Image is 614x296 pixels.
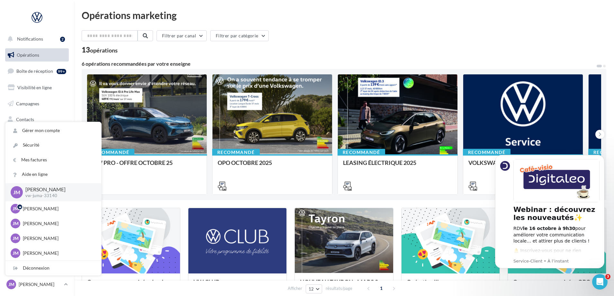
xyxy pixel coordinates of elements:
p: [PERSON_NAME] [25,186,91,193]
span: Contacts [16,117,34,122]
a: Mes factures [5,153,101,167]
span: résultats/page [326,285,352,291]
span: Campagnes [16,100,39,106]
div: 6 opérations recommandées par votre enseigne [82,61,596,66]
a: Boîte de réception99+ [4,64,70,78]
a: Campagnes [4,97,70,110]
div: Opération libre [407,279,494,291]
a: Contacts [4,113,70,126]
button: Filtrer par catégorie [210,30,269,41]
span: JM [8,281,14,288]
a: Gérer mon compte [5,123,101,138]
p: [PERSON_NAME] [23,235,94,242]
span: Visibilité en ligne [17,85,52,90]
a: JM [PERSON_NAME] [5,278,69,291]
a: Campagnes DataOnDemand [4,182,70,201]
div: 2 [60,37,65,42]
span: JM [13,250,19,256]
div: Déconnexion [5,261,101,275]
div: 13 [82,46,118,53]
span: JM [13,205,19,212]
a: Visibilité en ligne [4,81,70,94]
span: 1 [376,283,386,293]
div: Recommandé [212,149,260,156]
p: [PERSON_NAME] [23,205,94,212]
span: JM [13,188,20,196]
span: 12 [309,286,314,291]
iframe: Intercom notifications message [485,147,614,293]
div: LEASING ÉLECTRIQUE 2025 [343,159,452,172]
a: Aide en ligne [5,167,101,182]
div: VW CLUB [194,279,281,291]
div: 99+ [57,69,66,74]
a: Sécurité [5,138,101,152]
div: Recommandé [338,149,385,156]
div: Opérations marketing [82,10,606,20]
div: VOLKSWAGEN APRES-VENTE [468,159,578,172]
p: [PERSON_NAME] [23,250,94,256]
div: NOUVEAU TAYRON - MARS 2025 [300,279,388,291]
iframe: Intercom live chat [592,274,608,290]
p: [PERSON_NAME] [19,281,61,288]
p: [PERSON_NAME] [23,220,94,227]
button: Notifications 2 [4,32,68,46]
span: Notifications [17,36,43,42]
span: JM [13,220,19,227]
div: VW PRO - OFFRE OCTOBRE 25 [92,159,202,172]
div: Campagnes sponsorisées Les Instants VW Octobre [87,279,175,291]
span: JM [13,235,19,242]
span: Boîte de réception [16,68,53,74]
a: PLV et print personnalisable [4,161,70,180]
button: 12 [306,284,322,293]
button: Filtrer par canal [157,30,207,41]
a: Médiathèque [4,129,70,142]
div: opérations [90,47,118,53]
div: OPO OCTOBRE 2025 [218,159,327,172]
span: 3 [605,274,610,279]
a: Calendrier [4,145,70,158]
a: Opérations [4,48,70,62]
span: Opérations [17,52,39,58]
div: Recommandé [463,149,510,156]
p: vw-juma-33140 [25,193,91,199]
div: Recommandé [87,149,134,156]
span: Afficher [288,285,302,291]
